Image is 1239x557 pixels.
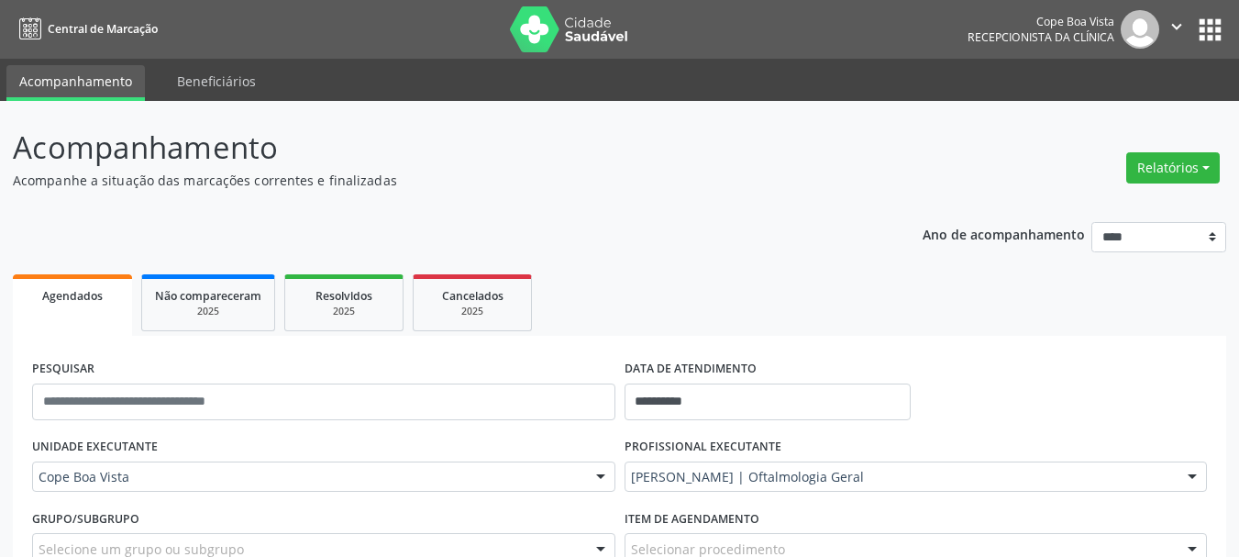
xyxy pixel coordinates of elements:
p: Ano de acompanhamento [923,222,1085,245]
a: Acompanhamento [6,65,145,101]
span: Cancelados [442,288,503,304]
span: Resolvidos [315,288,372,304]
span: Recepcionista da clínica [968,29,1114,45]
div: 2025 [298,305,390,318]
label: DATA DE ATENDIMENTO [625,355,757,384]
label: Grupo/Subgrupo [32,505,139,533]
p: Acompanhamento [13,125,862,171]
button: Relatórios [1126,152,1220,184]
label: PESQUISAR [32,355,94,384]
span: Não compareceram [155,288,261,304]
i:  [1167,17,1187,37]
div: 2025 [155,305,261,318]
span: Central de Marcação [48,21,158,37]
span: Agendados [42,288,103,304]
a: Central de Marcação [13,14,158,44]
p: Acompanhe a situação das marcações correntes e finalizadas [13,171,862,190]
button: apps [1194,14,1226,46]
div: 2025 [426,305,518,318]
label: Item de agendamento [625,505,759,533]
div: Cope Boa Vista [968,14,1114,29]
span: Cope Boa Vista [39,468,578,486]
button:  [1159,10,1194,49]
span: [PERSON_NAME] | Oftalmologia Geral [631,468,1170,486]
img: img [1121,10,1159,49]
a: Beneficiários [164,65,269,97]
label: UNIDADE EXECUTANTE [32,433,158,462]
label: PROFISSIONAL EXECUTANTE [625,433,781,462]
